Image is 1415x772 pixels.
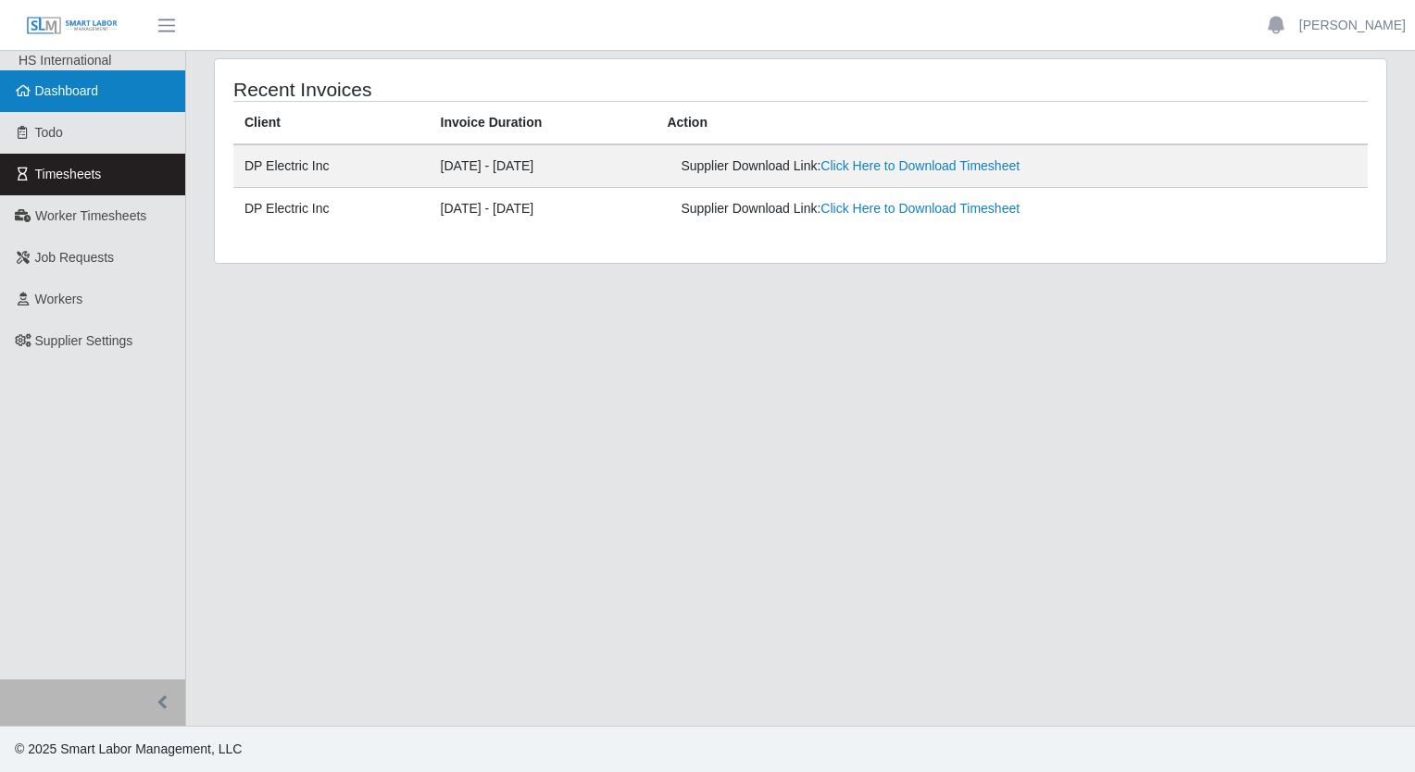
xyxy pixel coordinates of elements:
span: Todo [35,125,63,140]
h4: Recent Invoices [233,78,690,101]
td: DP Electric Inc [233,188,430,230]
th: Client [233,102,430,145]
img: SLM Logo [26,16,119,36]
th: Action [656,102,1368,145]
td: DP Electric Inc [233,144,430,188]
a: Click Here to Download Timesheet [820,158,1020,173]
span: Job Requests [35,250,115,265]
span: Timesheets [35,167,102,181]
a: Click Here to Download Timesheet [820,201,1020,216]
th: Invoice Duration [430,102,657,145]
td: [DATE] - [DATE] [430,188,657,230]
span: Dashboard [35,83,99,98]
a: [PERSON_NAME] [1299,16,1406,35]
span: Worker Timesheets [35,208,146,223]
span: Supplier Settings [35,333,133,348]
div: Supplier Download Link: [681,156,1112,176]
span: Workers [35,292,83,306]
span: HS International [19,53,111,68]
span: © 2025 Smart Labor Management, LLC [15,741,242,756]
div: Supplier Download Link: [681,199,1112,218]
td: [DATE] - [DATE] [430,144,657,188]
